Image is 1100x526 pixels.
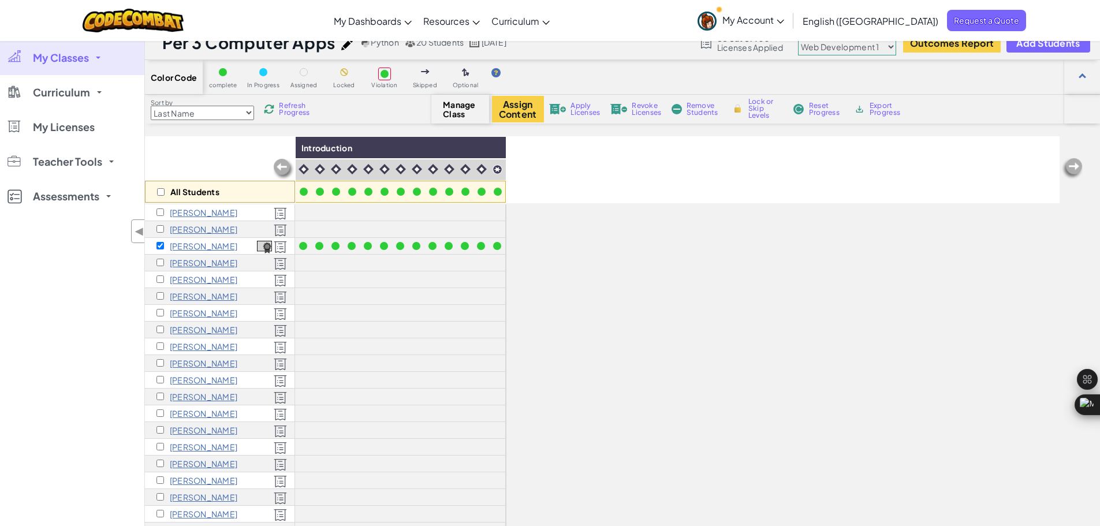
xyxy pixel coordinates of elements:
[347,164,357,174] img: IconIntro.svg
[170,375,237,385] p: Jaylene Reyes
[33,122,95,132] span: My Licenses
[247,82,279,88] span: In Progress
[33,191,99,202] span: Assessments
[170,509,237,518] p: Erick Wade
[274,341,287,354] img: Licensed
[170,493,237,502] p: Bodhi Vernon
[279,102,315,116] span: Refresh Progress
[274,274,287,287] img: Licensed
[331,164,341,174] img: IconIntro.svg
[170,342,237,351] p: Diego Moya
[413,82,437,88] span: Skipped
[274,308,287,320] img: Licensed
[170,208,237,217] p: Andrew Alexander
[257,239,272,252] a: View Course Completion Certificate
[809,102,844,116] span: Reset Progress
[341,39,353,50] img: iconPencil.svg
[274,258,287,270] img: Licensed
[274,224,287,237] img: Licensed
[903,33,1001,53] button: Outcomes Report
[170,241,237,251] p: Ayden Garcia
[793,104,804,114] img: IconReset.svg
[371,82,397,88] span: Violation
[274,509,287,521] img: Licensed
[257,241,272,253] img: certificate-icon.png
[692,2,790,39] a: My Account
[748,98,782,119] span: Lock or Skip Levels
[632,102,661,116] span: Revoke Licenses
[274,358,287,371] img: Licensed
[803,15,938,27] span: English ([GEOGRAPHIC_DATA])
[672,104,682,114] img: IconRemoveStudents.svg
[870,102,905,116] span: Export Progress
[363,164,374,174] img: IconIntro.svg
[462,68,469,77] img: IconOptionalLevel.svg
[170,409,237,418] p: Raymond Salanoa
[722,14,784,26] span: My Account
[717,43,784,52] span: Licenses Applied
[396,164,406,174] img: IconIntro.svg
[492,96,544,122] button: Assign Content
[732,103,744,114] img: IconLock.svg
[443,100,477,118] span: Manage Class
[854,104,865,114] img: IconArchive.svg
[274,391,287,404] img: Licensed
[469,39,480,47] img: calendar.svg
[170,426,237,435] p: Giovanni Sanchez
[453,82,479,88] span: Optional
[610,104,628,114] img: IconLicenseRevoke.svg
[170,459,237,468] p: Kailee Tosta
[274,475,287,488] img: Licensed
[33,156,102,167] span: Teacher Tools
[170,275,237,284] p: Anthony Humphrey
[33,53,89,63] span: My Classes
[151,73,197,82] span: Color Code
[334,15,401,27] span: My Dashboards
[170,476,237,485] p: Xander Vasquez
[170,225,237,234] p: Tyler Blevins
[486,5,555,36] a: Curriculum
[274,458,287,471] img: Licensed
[482,37,506,47] span: [DATE]
[274,408,287,421] img: Licensed
[301,143,352,153] span: Introduction
[274,375,287,387] img: Licensed
[170,292,237,301] p: David Lopez
[170,308,237,318] p: Jamain McIntyre
[1006,33,1090,53] button: Add Students
[274,291,287,304] img: Licensed
[162,32,335,54] h1: Per 3 Computer Apps
[1061,157,1084,180] img: Arrow_Left_Inactive.png
[797,5,944,36] a: English ([GEOGRAPHIC_DATA])
[328,5,417,36] a: My Dashboards
[83,9,184,32] img: CodeCombat logo
[476,164,487,174] img: IconIntro.svg
[135,223,144,240] span: ◀
[272,158,295,181] img: Arrow_Left_Inactive.png
[444,164,454,174] img: IconIntro.svg
[333,82,355,88] span: Locked
[947,10,1026,31] a: Request a Quote
[170,258,237,267] p: Joseph Garcia
[698,12,717,31] img: avatar
[428,164,438,174] img: IconIntro.svg
[170,187,219,196] p: All Students
[460,164,471,174] img: IconIntro.svg
[371,37,398,47] span: Python
[274,207,287,220] img: Licensed
[1016,38,1080,48] span: Add Students
[274,241,287,253] img: Licensed
[299,164,309,174] img: IconIntro.svg
[405,39,415,47] img: MultipleUsers.png
[421,69,430,74] img: IconSkippedLevel.svg
[416,37,464,47] span: 20 Students
[687,102,721,116] span: Remove Students
[170,442,237,452] p: Isabella Torres
[379,164,390,174] img: IconIntro.svg
[274,425,287,438] img: Licensed
[264,104,274,114] img: IconReload.svg
[417,5,486,36] a: Resources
